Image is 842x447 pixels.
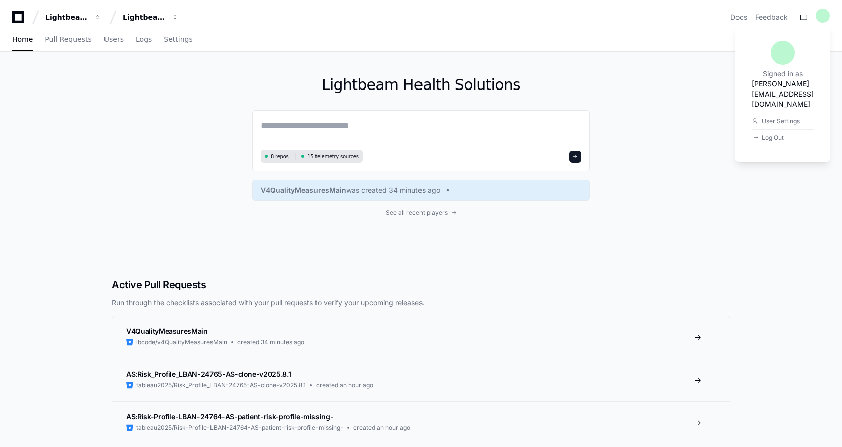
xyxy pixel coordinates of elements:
span: created an hour ago [353,424,410,432]
button: Feedback [755,12,788,22]
h1: Lightbeam Health Solutions [252,76,590,94]
span: Home [12,36,33,42]
span: AS:Risk-Profile-LBAN-24764-AS-patient-risk-profile-missing- [126,412,333,421]
a: V4QualityMeasuresMainlbcode/v4QualityMeasuresMaincreated 34 minutes ago [112,316,730,359]
span: Settings [164,36,192,42]
span: Logs [136,36,152,42]
a: Users [104,28,124,51]
span: See all recent players [386,209,448,217]
button: Lightbeam Health Solutions [119,8,183,26]
a: Settings [164,28,192,51]
h2: Active Pull Requests [112,278,730,292]
span: Pull Requests [45,36,91,42]
span: was created 34 minutes ago [346,185,440,195]
div: Lightbeam Health Solutions [123,12,166,22]
a: Logs [136,28,152,51]
span: V4QualityMeasuresMain [261,185,346,195]
button: Lightbeam Health [41,8,106,26]
span: tableau2025/Risk-Profile-LBAN-24764-AS-patient-risk-profile-missing- [136,424,343,432]
p: Signed in as [763,69,803,79]
span: Users [104,36,124,42]
a: Docs [730,12,747,22]
a: See all recent players [252,209,590,217]
span: AS:Risk_Profile_LBAN-24765-AS-clone-v2025.8.1 [126,370,291,378]
a: Home [12,28,33,51]
span: tableau2025/Risk_Profile_LBAN-24765-AS-clone-v2025.8.1 [136,381,306,389]
a: User Settings [752,113,814,129]
a: V4QualityMeasuresMainwas created 34 minutes ago [261,185,581,195]
span: V4QualityMeasuresMain [126,327,208,335]
div: Lightbeam Health [45,12,88,22]
span: created 34 minutes ago [237,338,304,346]
span: 15 telemetry sources [307,153,358,160]
p: Run through the checklists associated with your pull requests to verify your upcoming releases. [112,298,730,308]
a: AS:Risk-Profile-LBAN-24764-AS-patient-risk-profile-missing-tableau2025/Risk-Profile-LBAN-24764-AS... [112,401,730,444]
a: Pull Requests [45,28,91,51]
span: lbcode/v4QualityMeasuresMain [136,338,227,346]
button: Log Out [752,129,814,146]
span: created an hour ago [316,381,373,389]
a: AS:Risk_Profile_LBAN-24765-AS-clone-v2025.8.1tableau2025/Risk_Profile_LBAN-24765-AS-clone-v2025.8... [112,359,730,401]
span: 8 repos [271,153,289,160]
h1: [PERSON_NAME][EMAIL_ADDRESS][DOMAIN_NAME] [752,79,814,109]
